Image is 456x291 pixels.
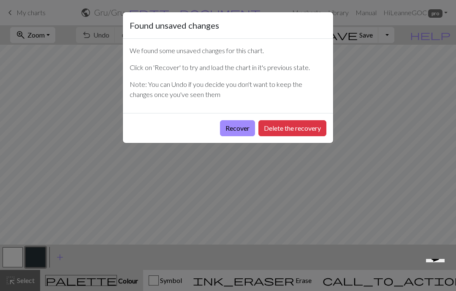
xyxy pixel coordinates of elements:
iframe: chat widget [423,259,451,286]
button: Recover [220,120,255,136]
p: Note: You can Undo if you decide you don't want to keep the changes once you've seen them [130,79,326,100]
p: Click on 'Recover' to try and load the chart in it's previous state. [130,62,326,73]
button: Delete the recovery [258,120,326,136]
p: We found some unsaved changes for this chart. [130,46,326,56]
h5: Found unsaved changes [130,19,219,32]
